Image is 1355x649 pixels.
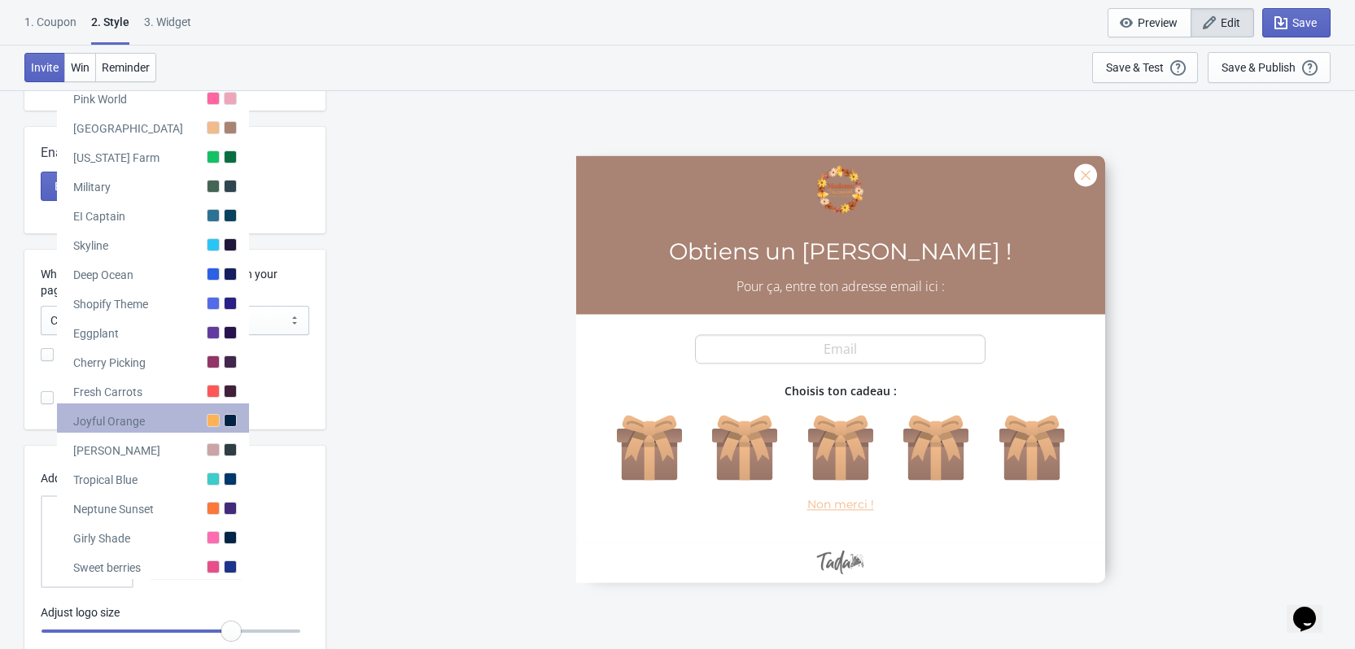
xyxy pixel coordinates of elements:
span: Save [1292,16,1317,29]
div: [GEOGRAPHIC_DATA] [73,120,183,137]
div: Fresh Carrots [73,384,142,400]
div: Save & Test [1106,61,1164,74]
div: Cherry Picking [73,355,146,371]
div: 2 . Style [91,14,129,45]
button: Edit [1191,8,1254,37]
div: Neptune Sunset [73,501,154,517]
div: Skyline [73,237,108,254]
button: Enable [41,172,103,201]
span: Reminder [102,61,150,74]
div: Joyful Orange [73,413,145,429]
div: Tropical Blue [73,472,138,488]
div: 3. Widget [144,14,191,42]
iframe: chat widget [1287,584,1339,633]
span: Preview [1138,16,1178,29]
div: Shopify Theme [73,296,148,312]
span: Edit [1221,16,1240,29]
button: Save [1262,8,1331,37]
div: Deep Ocean [73,267,133,283]
span: Invite [31,61,59,74]
div: Pink World [73,91,127,107]
span: Enable [55,180,89,193]
button: Preview [1108,8,1191,37]
button: Save & Publish [1208,52,1331,83]
div: EI Captain [73,208,125,224]
div: [US_STATE] Farm [73,150,160,166]
button: Invite [24,53,65,82]
div: 1. Coupon [24,14,76,42]
button: Reminder [95,53,156,82]
div: [PERSON_NAME] [73,442,160,459]
button: Win [64,53,96,82]
div: Military [73,179,111,195]
p: Adjust logo size [41,604,301,621]
div: Sweet berries [73,560,141,576]
p: Add Logo [41,470,301,487]
div: Save & Publish [1222,61,1296,74]
span: Win [71,61,90,74]
button: Save & Test [1092,52,1198,83]
span: Enable confettis animation [41,143,195,163]
div: Girly Shade [73,530,130,547]
label: Where do you want to show the Widget on your page? [41,266,309,298]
